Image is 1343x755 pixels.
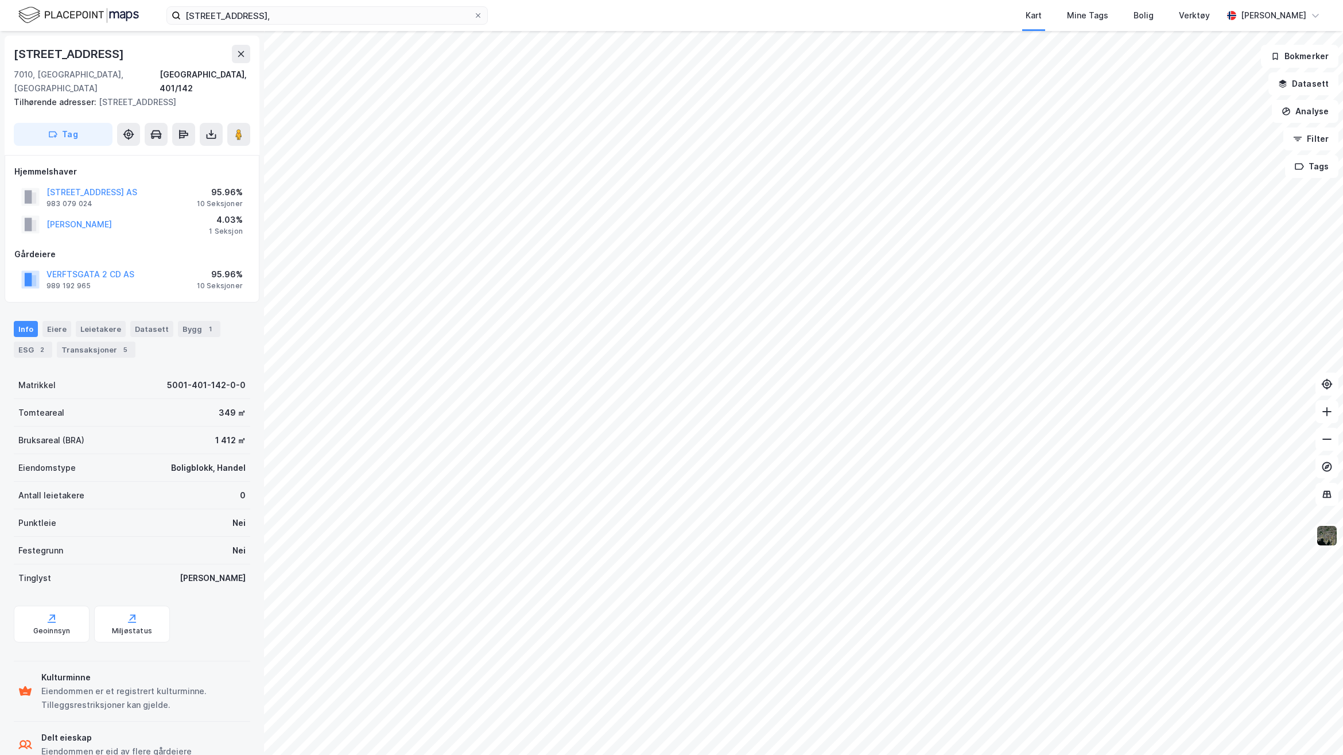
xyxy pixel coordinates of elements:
div: Hjemmelshaver [14,165,250,179]
div: Kulturminne [41,671,246,684]
div: 4.03% [209,213,243,227]
div: ESG [14,342,52,358]
div: Miljøstatus [112,626,152,636]
div: Verktøy [1179,9,1210,22]
button: Bokmerker [1261,45,1338,68]
iframe: Chat Widget [1286,700,1343,755]
div: Leietakere [76,321,126,337]
div: Nei [232,516,246,530]
div: Gårdeiere [14,247,250,261]
div: 5001-401-142-0-0 [167,378,246,392]
button: Tags [1285,155,1338,178]
div: [GEOGRAPHIC_DATA], 401/142 [160,68,250,95]
div: 349 ㎡ [219,406,246,420]
div: Punktleie [18,516,56,530]
div: 5 [119,344,131,355]
div: [PERSON_NAME] [1241,9,1306,22]
div: Festegrunn [18,544,63,557]
button: Datasett [1268,72,1338,95]
button: Analyse [1272,100,1338,123]
div: [STREET_ADDRESS] [14,45,126,63]
div: 7010, [GEOGRAPHIC_DATA], [GEOGRAPHIC_DATA] [14,68,160,95]
div: 10 Seksjoner [197,281,243,291]
div: 10 Seksjoner [197,199,243,208]
div: 95.96% [197,268,243,281]
div: Tinglyst [18,571,51,585]
div: 0 [240,489,246,502]
div: Eiendomstype [18,461,76,475]
div: Kontrollprogram for chat [1286,700,1343,755]
div: [STREET_ADDRESS] [14,95,241,109]
img: 9k= [1316,525,1338,547]
div: 2 [36,344,48,355]
div: Eiere [42,321,71,337]
div: Geoinnsyn [33,626,71,636]
div: Bruksareal (BRA) [18,433,84,447]
div: 1 412 ㎡ [215,433,246,447]
div: 983 079 024 [46,199,92,208]
div: Kart [1026,9,1042,22]
input: Søk på adresse, matrikkel, gårdeiere, leietakere eller personer [181,7,473,24]
div: 95.96% [197,185,243,199]
img: logo.f888ab2527a4732fd821a326f86c7f29.svg [18,5,139,25]
div: Bygg [178,321,220,337]
div: Datasett [130,321,173,337]
div: 1 [204,323,216,335]
div: Mine Tags [1067,9,1108,22]
div: Transaksjoner [57,342,135,358]
div: Nei [232,544,246,557]
div: Antall leietakere [18,489,84,502]
button: Tag [14,123,112,146]
div: 989 192 965 [46,281,91,291]
div: Boligblokk, Handel [171,461,246,475]
div: Bolig [1134,9,1154,22]
div: Tomteareal [18,406,64,420]
button: Filter [1283,127,1338,150]
div: Info [14,321,38,337]
div: [PERSON_NAME] [180,571,246,585]
div: Matrikkel [18,378,56,392]
span: Tilhørende adresser: [14,97,99,107]
div: Eiendommen er et registrert kulturminne. Tilleggsrestriksjoner kan gjelde. [41,684,246,712]
div: Delt eieskap [41,731,192,745]
div: 1 Seksjon [209,227,243,236]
